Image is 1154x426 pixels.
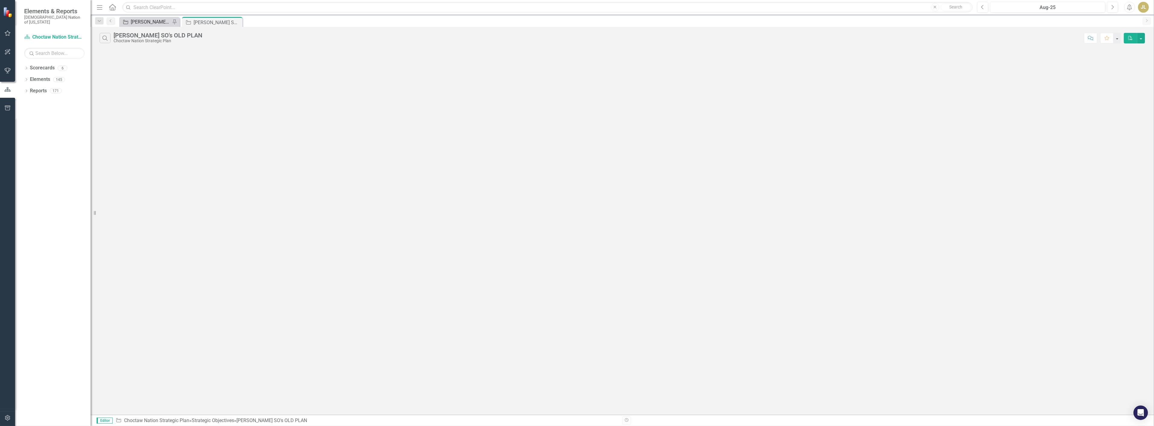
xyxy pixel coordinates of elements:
[58,65,67,71] div: 6
[124,418,189,423] a: Choctaw Nation Strategic Plan
[1138,2,1149,13] button: JL
[114,32,202,39] div: [PERSON_NAME] SO's OLD PLAN
[122,2,973,13] input: Search ClearPoint...
[30,76,50,83] a: Elements
[24,34,85,41] a: Choctaw Nation Strategic Plan
[50,88,62,94] div: 171
[236,418,307,423] div: [PERSON_NAME] SO's OLD PLAN
[24,15,85,25] small: [DEMOGRAPHIC_DATA] Nation of [US_STATE]
[3,7,14,17] img: ClearPoint Strategy
[131,18,171,26] div: [PERSON_NAME] SOs
[949,5,962,9] span: Search
[97,418,113,424] span: Editor
[24,8,85,15] span: Elements & Reports
[30,87,47,94] a: Reports
[116,417,618,424] div: » »
[114,39,202,43] div: Choctaw Nation Strategic Plan
[121,18,171,26] a: [PERSON_NAME] SOs
[941,3,971,11] button: Search
[990,2,1105,13] button: Aug-25
[53,77,65,82] div: 145
[192,418,234,423] a: Strategic Objectives
[194,19,241,26] div: [PERSON_NAME] SO's OLD PLAN
[24,48,85,59] input: Search Below...
[30,65,55,72] a: Scorecards
[1133,405,1148,420] div: Open Intercom Messenger
[992,4,1103,11] div: Aug-25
